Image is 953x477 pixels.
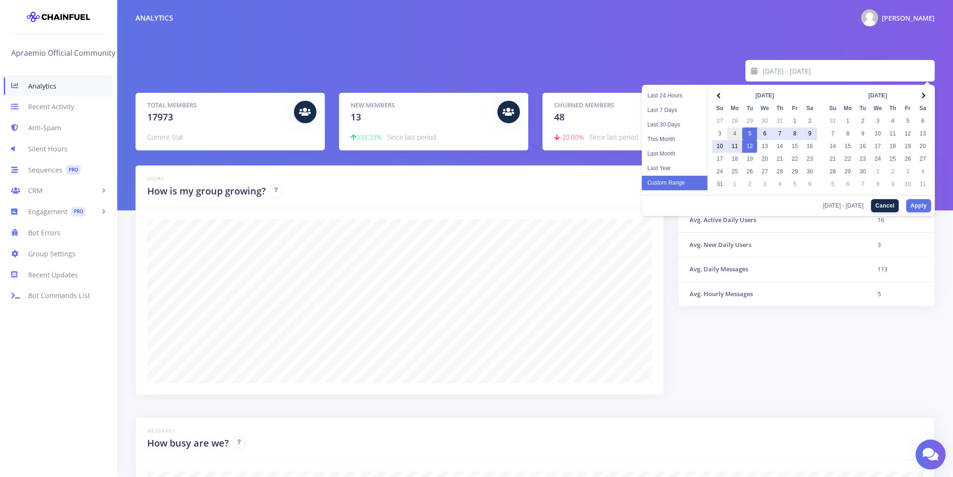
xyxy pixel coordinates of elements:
th: Avg. New Daily Users [678,232,866,257]
span: Current Stat [147,133,183,142]
td: 12 [900,127,915,140]
span: 333.33% [351,133,382,142]
td: 23 [855,153,870,165]
td: 7 [825,127,840,140]
td: 26 [900,153,915,165]
li: Custom Range [642,176,707,190]
h2: How busy are we? [147,436,229,450]
th: Su [712,102,727,115]
td: 113 [866,257,934,282]
th: Tu [742,102,757,115]
td: 27 [712,115,727,127]
td: 10 [900,178,915,191]
td: 16 [855,140,870,153]
td: 19 [900,140,915,153]
td: 29 [742,115,757,127]
td: 30 [855,165,870,178]
li: Last Year [642,161,707,176]
td: 2 [802,115,817,127]
td: 23 [802,153,817,165]
td: 18 [727,153,742,165]
td: 9 [885,178,900,191]
td: 29 [787,165,802,178]
td: 4 [915,165,930,178]
td: 9 [802,127,817,140]
th: [DATE] [727,89,802,102]
h5: Churned Members [554,101,694,110]
td: 4 [772,178,787,191]
td: 26 [742,165,757,178]
td: 21 [772,153,787,165]
td: 6 [757,127,772,140]
td: 6 [915,115,930,127]
th: [DATE] [840,89,915,102]
td: 2 [855,115,870,127]
td: 30 [757,115,772,127]
td: 20 [915,140,930,153]
th: Sa [802,102,817,115]
td: 17 [712,153,727,165]
td: 15 [787,140,802,153]
td: 31 [772,115,787,127]
span: 17973 [147,111,173,123]
span: -20.00% [554,133,584,142]
td: 19 [742,153,757,165]
td: 5 [742,127,757,140]
h6: Messages [147,427,923,434]
td: 7 [855,178,870,191]
td: 25 [727,165,742,178]
span: PRO [66,165,81,175]
li: Last 7 Days [642,103,707,118]
td: 16 [802,140,817,153]
td: 11 [727,140,742,153]
td: 1 [727,178,742,191]
td: 3 [712,127,727,140]
td: 13 [757,140,772,153]
td: 22 [787,153,802,165]
h2: How is my group growing? [147,184,266,198]
td: 1 [840,115,855,127]
td: 17 [870,140,885,153]
th: Tu [855,102,870,115]
td: 14 [772,140,787,153]
td: 5 [787,178,802,191]
td: 3 [757,178,772,191]
button: Apply [906,199,931,212]
th: Th [772,102,787,115]
td: 27 [757,165,772,178]
td: 20 [757,153,772,165]
td: 10 [712,140,727,153]
td: 6 [802,178,817,191]
td: 22 [840,153,855,165]
td: 27 [915,153,930,165]
img: @ny4rlathotep Photo [861,9,878,26]
td: 12 [742,140,757,153]
th: Avg. Active Daily Users [678,208,866,232]
span: 48 [554,111,564,123]
td: 5 [825,178,840,191]
th: Th [885,102,900,115]
th: Mo [727,102,742,115]
th: Fr [787,102,802,115]
td: 30 [802,165,817,178]
td: 28 [772,165,787,178]
td: 3 [866,232,934,257]
td: 8 [787,127,802,140]
a: @ny4rlathotep Photo [PERSON_NAME] [854,7,935,28]
h5: Total Members [147,101,287,110]
th: Su [825,102,840,115]
td: 16 [866,208,934,232]
td: 5 [900,115,915,127]
h6: Users [147,175,652,182]
td: 2 [885,165,900,178]
td: 3 [870,115,885,127]
th: Avg. Daily Messages [678,257,866,282]
a: Apraemio Official Community [11,45,121,60]
td: 9 [855,127,870,140]
td: 11 [885,127,900,140]
th: Fr [900,102,915,115]
td: 29 [840,165,855,178]
button: Cancel [871,199,899,212]
a: Analytics [4,75,113,97]
td: 8 [840,127,855,140]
